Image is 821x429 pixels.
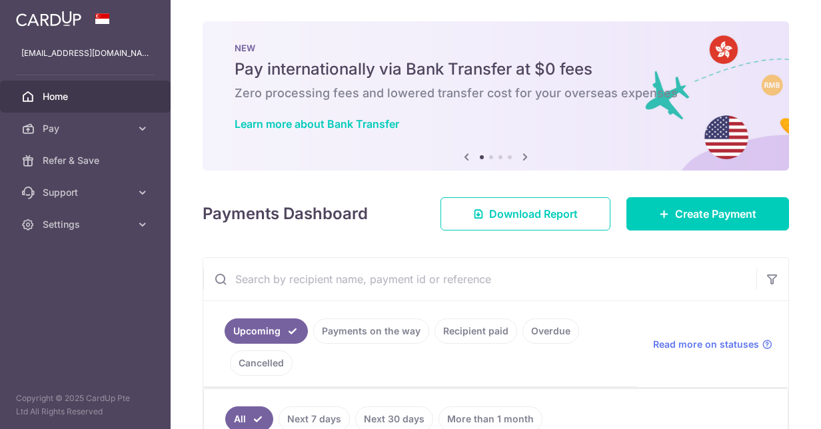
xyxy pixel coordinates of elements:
span: Download Report [489,206,578,222]
a: Read more on statuses [653,338,772,351]
a: Overdue [522,318,579,344]
span: Support [43,186,131,199]
h4: Payments Dashboard [203,202,368,226]
input: Search by recipient name, payment id or reference [203,258,756,300]
a: Learn more about Bank Transfer [235,117,399,131]
a: Create Payment [626,197,789,230]
a: Recipient paid [434,318,517,344]
p: [EMAIL_ADDRESS][DOMAIN_NAME] [21,47,149,60]
a: Upcoming [225,318,308,344]
a: Download Report [440,197,610,230]
a: Cancelled [230,350,293,376]
span: Pay [43,122,131,135]
h6: Zero processing fees and lowered transfer cost for your overseas expenses [235,85,757,101]
span: Read more on statuses [653,338,759,351]
h5: Pay internationally via Bank Transfer at $0 fees [235,59,757,80]
img: Bank transfer banner [203,21,789,171]
iframe: Opens a widget where you can find more information [736,389,808,422]
img: CardUp [16,11,81,27]
span: Create Payment [675,206,756,222]
span: Refer & Save [43,154,131,167]
p: NEW [235,43,757,53]
a: Payments on the way [313,318,429,344]
span: Home [43,90,131,103]
span: Settings [43,218,131,231]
